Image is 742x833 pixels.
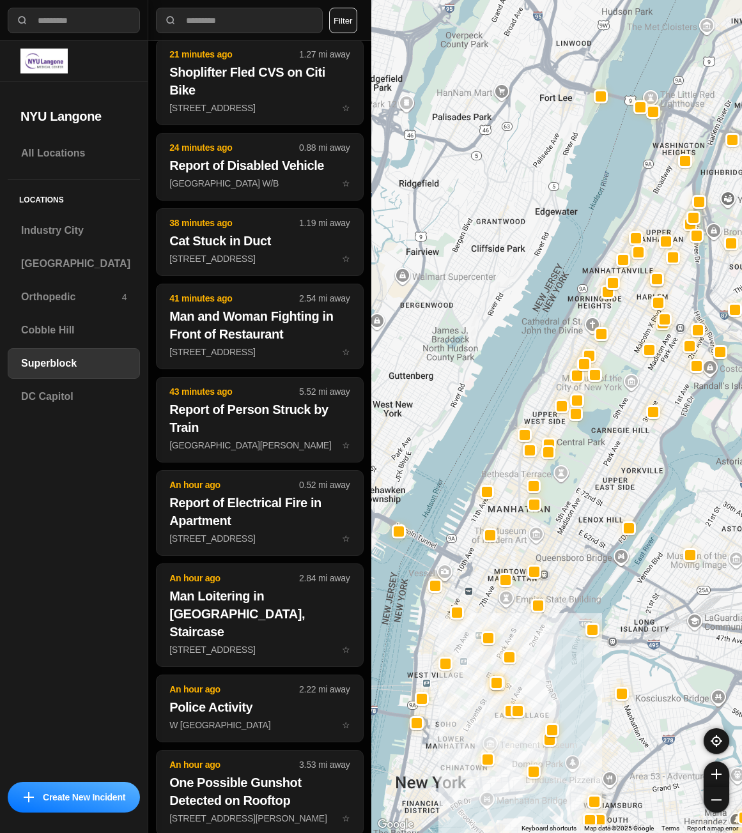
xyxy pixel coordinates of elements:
[169,494,350,530] h2: Report of Electrical Fire in Apartment
[20,49,68,73] img: logo
[156,346,363,357] a: 41 minutes ago2.54 mi awayMan and Woman Fighting in Front of Restaurant[STREET_ADDRESS]star
[169,217,299,229] p: 38 minutes ago
[21,356,127,371] h3: Superblock
[375,816,417,833] img: Google
[156,208,363,276] button: 38 minutes ago1.19 mi awayCat Stuck in Duct[STREET_ADDRESS]star
[169,758,299,771] p: An hour ago
[20,107,127,125] h2: NYU Langone
[169,401,350,436] h2: Report of Person Struck by Train
[169,478,299,491] p: An hour ago
[21,323,127,338] h3: Cobble Hill
[704,728,729,754] button: recenter
[342,813,350,823] span: star
[169,532,350,545] p: [STREET_ADDRESS]
[299,478,350,491] p: 0.52 mi away
[169,252,350,265] p: [STREET_ADDRESS]
[342,645,350,655] span: star
[169,48,299,61] p: 21 minutes ago
[21,389,127,404] h3: DC Capitol
[329,8,357,33] button: Filter
[704,787,729,813] button: zoom-out
[21,223,127,238] h3: Industry City
[169,719,350,731] p: W [GEOGRAPHIC_DATA]
[169,643,350,656] p: [STREET_ADDRESS]
[169,63,350,99] h2: Shoplifter Fled CVS on Citi Bike
[21,256,130,271] h3: [GEOGRAPHIC_DATA]
[122,291,127,303] p: 4
[43,791,125,804] p: Create New Incident
[169,439,350,452] p: [GEOGRAPHIC_DATA][PERSON_NAME]
[156,563,363,667] button: An hour ago2.84 mi awayMan Loitering in [GEOGRAPHIC_DATA], Staircase[STREET_ADDRESS]star
[169,141,299,154] p: 24 minutes ago
[164,14,177,27] img: search
[156,133,363,201] button: 24 minutes ago0.88 mi awayReport of Disabled Vehicle[GEOGRAPHIC_DATA] W/Bstar
[16,14,29,27] img: search
[169,812,350,825] p: [STREET_ADDRESS][PERSON_NAME]
[21,146,127,161] h3: All Locations
[342,440,350,450] span: star
[169,307,350,343] h2: Man and Woman Fighting in Front of Restaurant
[299,683,350,696] p: 2.22 mi away
[156,40,363,125] button: 21 minutes ago1.27 mi awayShoplifter Fled CVS on Citi Bike[STREET_ADDRESS]star
[342,254,350,264] span: star
[8,180,140,215] h5: Locations
[8,215,140,246] a: Industry City
[156,470,363,556] button: An hour ago0.52 mi awayReport of Electrical Fire in Apartment[STREET_ADDRESS]star
[342,178,350,188] span: star
[169,774,350,809] h2: One Possible Gunshot Detected on Rooftop
[8,381,140,412] a: DC Capitol
[661,825,679,832] a: Terms (opens in new tab)
[156,719,363,730] a: An hour ago2.22 mi awayPolice ActivityW [GEOGRAPHIC_DATA]star
[169,698,350,716] h2: Police Activity
[8,315,140,346] a: Cobble Hill
[169,346,350,358] p: [STREET_ADDRESS]
[299,572,350,585] p: 2.84 mi away
[342,533,350,544] span: star
[299,48,350,61] p: 1.27 mi away
[299,217,350,229] p: 1.19 mi away
[169,572,299,585] p: An hour ago
[8,138,140,169] a: All Locations
[156,253,363,264] a: 38 minutes ago1.19 mi awayCat Stuck in Duct[STREET_ADDRESS]star
[169,232,350,250] h2: Cat Stuck in Duct
[156,675,363,742] button: An hour ago2.22 mi awayPolice ActivityW [GEOGRAPHIC_DATA]star
[156,377,363,462] button: 43 minutes ago5.52 mi awayReport of Person Struck by Train[GEOGRAPHIC_DATA][PERSON_NAME]star
[299,141,350,154] p: 0.88 mi away
[584,825,654,832] span: Map data ©2025 Google
[169,385,299,398] p: 43 minutes ago
[156,813,363,823] a: An hour ago3.53 mi awayOne Possible Gunshot Detected on Rooftop[STREET_ADDRESS][PERSON_NAME]star
[156,644,363,655] a: An hour ago2.84 mi awayMan Loitering in [GEOGRAPHIC_DATA], Staircase[STREET_ADDRESS]star
[156,284,363,369] button: 41 minutes ago2.54 mi awayMan and Woman Fighting in Front of Restaurant[STREET_ADDRESS]star
[522,824,576,833] button: Keyboard shortcuts
[169,157,350,174] h2: Report of Disabled Vehicle
[169,177,350,190] p: [GEOGRAPHIC_DATA] W/B
[169,683,299,696] p: An hour ago
[156,533,363,544] a: An hour ago0.52 mi awayReport of Electrical Fire in Apartment[STREET_ADDRESS]star
[299,292,350,305] p: 2.54 mi away
[342,103,350,113] span: star
[169,102,350,114] p: [STREET_ADDRESS]
[342,720,350,730] span: star
[299,758,350,771] p: 3.53 mi away
[8,248,140,279] a: [GEOGRAPHIC_DATA]
[299,385,350,398] p: 5.52 mi away
[8,282,140,312] a: Orthopedic4
[711,795,722,805] img: zoom-out
[169,587,350,641] h2: Man Loitering in [GEOGRAPHIC_DATA], Staircase
[342,347,350,357] span: star
[24,792,34,802] img: icon
[169,292,299,305] p: 41 minutes ago
[156,178,363,188] a: 24 minutes ago0.88 mi awayReport of Disabled Vehicle[GEOGRAPHIC_DATA] W/Bstar
[156,102,363,113] a: 21 minutes ago1.27 mi awayShoplifter Fled CVS on Citi Bike[STREET_ADDRESS]star
[704,761,729,787] button: zoom-in
[21,289,122,305] h3: Orthopedic
[711,769,722,779] img: zoom-in
[711,735,722,747] img: recenter
[8,782,140,813] button: iconCreate New Incident
[687,825,738,832] a: Report a map error
[375,816,417,833] a: Open this area in Google Maps (opens a new window)
[8,348,140,379] a: Superblock
[156,439,363,450] a: 43 minutes ago5.52 mi awayReport of Person Struck by Train[GEOGRAPHIC_DATA][PERSON_NAME]star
